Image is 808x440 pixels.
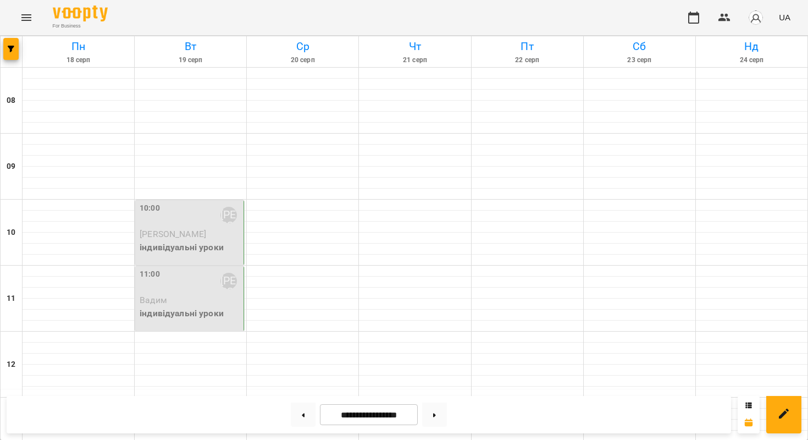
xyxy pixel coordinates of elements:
[473,55,582,65] h6: 22 серп
[473,38,582,55] h6: Пт
[136,55,245,65] h6: 19 серп
[24,38,132,55] h6: Пн
[698,38,806,55] h6: Нд
[361,38,469,55] h6: Чт
[136,38,245,55] h6: Вт
[53,5,108,21] img: Voopty Logo
[774,7,795,28] button: UA
[140,295,167,305] span: Вадим
[248,38,357,55] h6: Ср
[24,55,132,65] h6: 18 серп
[220,207,237,223] div: Рататовських Владислава Юріївна
[585,55,694,65] h6: 23 серп
[140,241,241,254] p: індивідуальні уроки
[748,10,763,25] img: avatar_s.png
[585,38,694,55] h6: Сб
[7,293,15,305] h6: 11
[779,12,790,23] span: UA
[7,359,15,371] h6: 12
[140,202,160,215] label: 10:00
[698,55,806,65] h6: 24 серп
[7,161,15,173] h6: 09
[361,55,469,65] h6: 21 серп
[248,55,357,65] h6: 20 серп
[140,307,241,320] p: індивідуальні уроки
[220,273,237,289] div: Рататовських Владислава Юріївна
[7,227,15,239] h6: 10
[140,268,160,280] label: 11:00
[53,23,108,30] span: For Business
[140,229,206,239] span: [PERSON_NAME]
[7,95,15,107] h6: 08
[13,4,40,31] button: Menu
